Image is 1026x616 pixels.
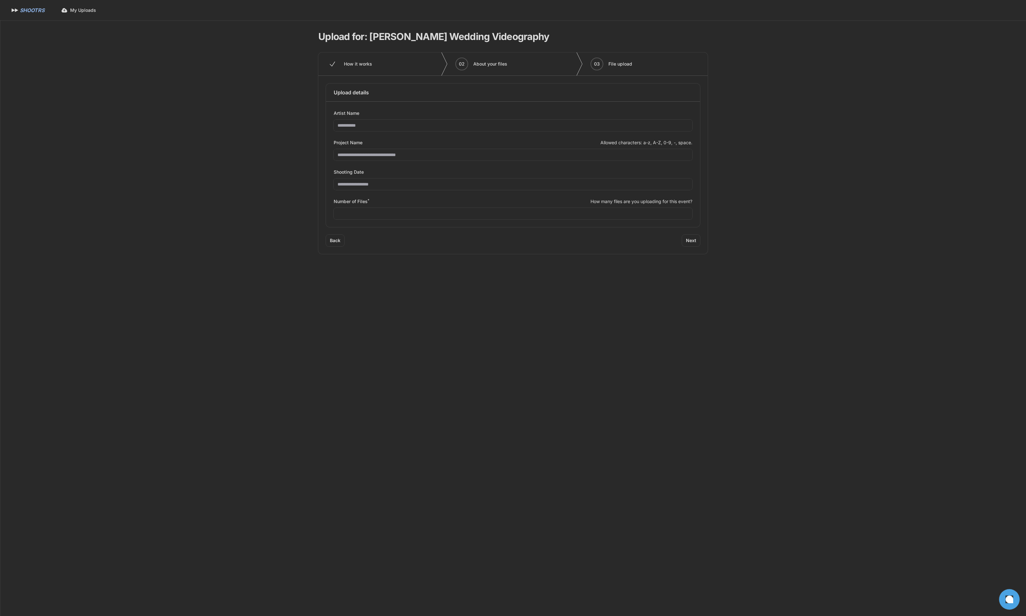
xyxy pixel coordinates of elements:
h1: Upload for: [PERSON_NAME] Wedding Videography [318,31,549,42]
span: File upload [608,61,632,67]
button: How it works [318,52,380,75]
img: SHOOTRS [10,6,20,14]
h3: Upload details [334,89,692,96]
a: My Uploads [57,4,100,16]
button: Open chat window [999,589,1020,610]
span: How it works [344,61,372,67]
span: Allowed characters: a-z, A-Z, 0-9, -, space. [600,139,692,146]
button: 03 File upload [583,52,640,75]
span: How many files are you uploading for this event? [590,198,692,205]
span: 03 [594,61,600,67]
span: Back [330,237,340,244]
span: Shooting Date [334,168,364,176]
button: Next [682,235,700,246]
a: SHOOTRS SHOOTRS [10,6,45,14]
span: Artist Name [334,109,359,117]
span: About your files [473,61,507,67]
h1: SHOOTRS [20,6,45,14]
span: Next [686,237,696,244]
span: Project Name [334,139,362,146]
span: Number of Files [334,198,369,205]
span: 02 [459,61,465,67]
button: Back [326,235,344,246]
span: My Uploads [70,7,96,13]
button: 02 About your files [448,52,515,75]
